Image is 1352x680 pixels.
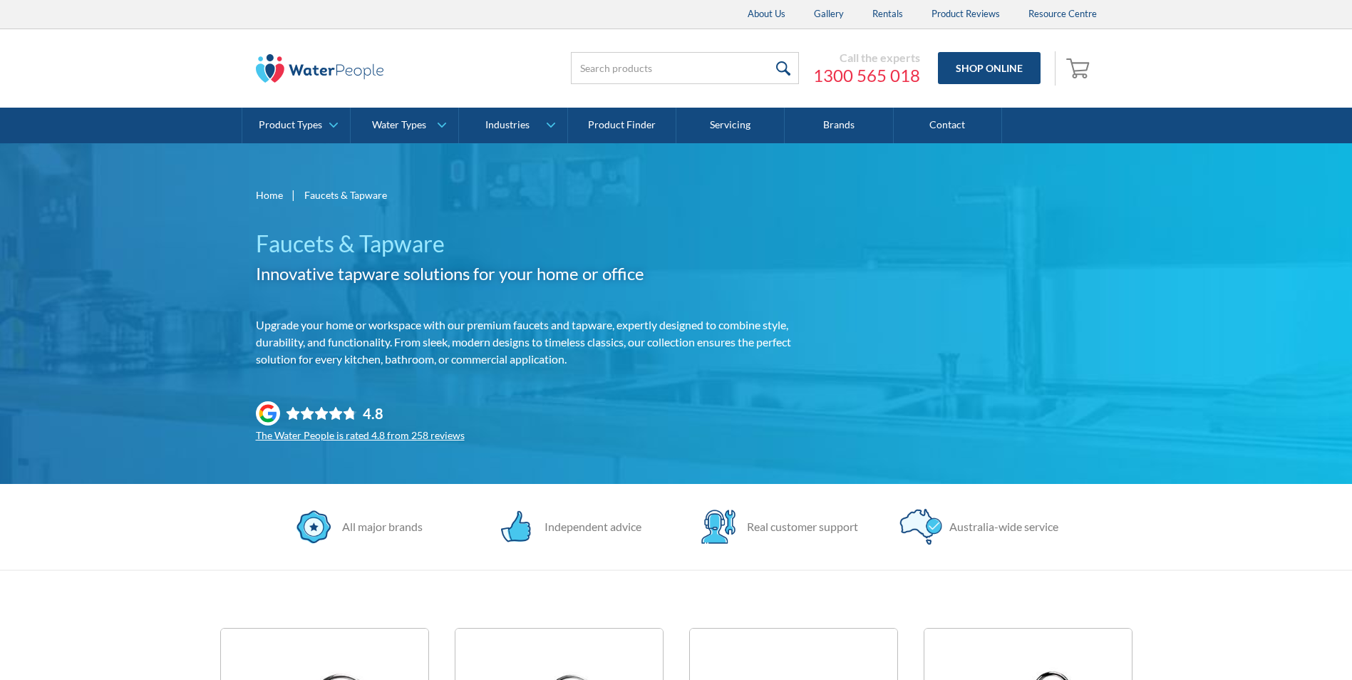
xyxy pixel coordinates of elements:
input: Search products [571,52,799,84]
div: Industries [485,119,530,131]
a: Water Types [351,108,458,143]
a: Industries [459,108,567,143]
div: Faucets & Tapware [304,187,387,202]
div: 4.8 [363,404,383,423]
div: The Water People is rated 4.8 from 258 reviews [256,430,803,441]
a: Home [256,187,283,202]
a: Contact [894,108,1002,143]
a: Shop Online [938,52,1041,84]
h2: Innovative tapware solutions for your home or office [256,261,803,287]
a: Open cart [1063,51,1097,86]
div: | [290,186,297,203]
p: Upgrade your home or workspace with our premium faucets and tapware, expertly designed to combine... [256,316,803,368]
div: Rating: 4.8 out of 5 [286,404,803,423]
div: Call the experts [813,51,920,65]
a: 1300 565 018 [813,65,920,86]
a: Product Types [242,108,350,143]
div: Australia-wide service [942,518,1058,535]
div: Water Types [372,119,426,131]
a: Servicing [676,108,785,143]
a: Brands [785,108,893,143]
div: Product Types [259,119,322,131]
a: Product Finder [568,108,676,143]
div: Independent advice [537,518,641,535]
img: The Water People [256,54,384,83]
div: All major brands [335,518,423,535]
div: Real customer support [740,518,858,535]
h1: Faucets & Tapware [256,227,803,261]
img: shopping cart [1066,56,1093,79]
